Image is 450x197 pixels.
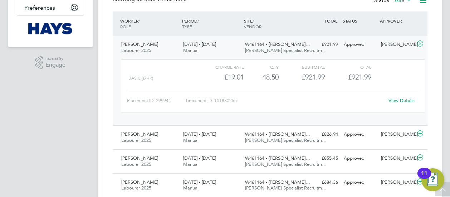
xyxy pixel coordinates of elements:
span: [PERSON_NAME] Specialist Recruitm… [245,47,327,53]
span: Labourer 2025 [121,47,151,53]
span: Manual [183,47,199,53]
span: [DATE] - [DATE] [183,41,216,47]
div: Charge rate [198,63,244,71]
span: Labourer 2025 [121,185,151,191]
div: Placement ID: 299944 [127,95,185,106]
div: Timesheet ID: TS1830255 [185,95,384,106]
button: Open Resource Center, 11 new notifications [421,168,444,191]
span: W461164 - [PERSON_NAME]… [245,155,310,161]
div: £826.94 [304,129,341,140]
span: / [197,18,199,24]
span: TOTAL [324,18,337,24]
span: [PERSON_NAME] Specialist Recruitm… [245,137,327,143]
div: £921.99 [304,39,341,51]
span: Manual [183,185,199,191]
div: £19.01 [198,71,244,83]
span: / [253,18,254,24]
div: PERIOD [180,14,242,33]
span: ROLE [120,24,131,29]
div: Approved [341,177,378,188]
div: Total [325,63,371,71]
span: W461164 - [PERSON_NAME]… [245,41,310,47]
div: QTY [244,63,279,71]
div: [PERSON_NAME] [378,129,415,140]
div: £921.99 [279,71,325,83]
span: [PERSON_NAME] Specialist Recruitm… [245,161,327,167]
a: View Details [388,97,415,104]
span: £921.99 [348,73,371,81]
a: Go to home page [17,23,84,34]
span: [PERSON_NAME] [121,131,158,137]
div: Approved [341,39,378,51]
span: Preferences [24,4,55,11]
span: Labourer 2025 [121,137,151,143]
div: [PERSON_NAME] [378,177,415,188]
span: W461164 - [PERSON_NAME]… [245,179,310,185]
div: STATUS [341,14,378,27]
span: [DATE] - [DATE] [183,131,216,137]
span: / [138,18,140,24]
span: [PERSON_NAME] [121,41,158,47]
div: Sub Total [279,63,325,71]
img: hays-logo-retina.png [28,23,73,34]
div: 11 [421,173,427,183]
span: W461164 - [PERSON_NAME]… [245,131,310,137]
span: [DATE] - [DATE] [183,155,216,161]
span: [PERSON_NAME] Specialist Recruitm… [245,185,327,191]
div: [PERSON_NAME] [378,39,415,51]
div: Approved [341,129,378,140]
span: TYPE [182,24,192,29]
span: Powered by [45,56,65,62]
div: WORKER [118,14,180,33]
div: Approved [341,153,378,164]
div: £855.45 [304,153,341,164]
span: [DATE] - [DATE] [183,179,216,185]
div: 48.50 [244,71,279,83]
div: [PERSON_NAME] [378,153,415,164]
span: Engage [45,62,65,68]
div: SITE [242,14,304,33]
span: VENDOR [244,24,261,29]
span: Manual [183,161,199,167]
span: Labourer 2025 [121,161,151,167]
div: £684.36 [304,177,341,188]
span: Basic (£/HR) [128,76,153,81]
span: Manual [183,137,199,143]
span: [PERSON_NAME] [121,179,158,185]
a: Powered byEngage [35,56,66,69]
span: [PERSON_NAME] [121,155,158,161]
div: APPROVER [378,14,415,27]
